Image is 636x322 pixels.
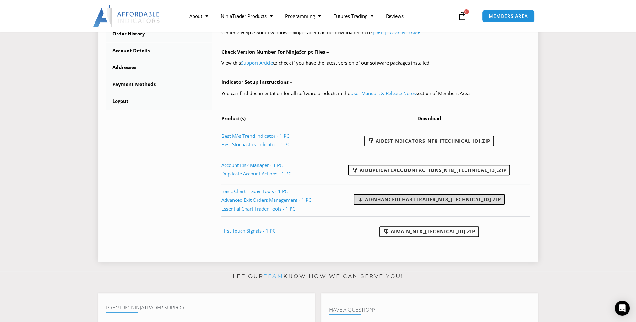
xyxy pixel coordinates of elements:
p: Let our know how we can serve you! [98,271,538,282]
h4: Premium NinjaTrader Support [106,304,307,311]
nav: Menu [183,9,456,23]
span: 0 [464,9,469,14]
a: Order History [106,26,212,42]
img: LogoAI | Affordable Indicators – NinjaTrader [93,5,160,27]
a: About [183,9,214,23]
a: [URL][DOMAIN_NAME] [373,29,422,35]
b: Indicator Setup Instructions – [221,79,292,85]
a: Best Stochastics Indicator - 1 PC [221,141,290,148]
a: First Touch Signals - 1 PC [221,228,275,234]
div: Open Intercom Messenger [615,301,630,316]
a: AIBestIndicators_NT8_[TECHNICAL_ID].zip [364,136,494,146]
p: View this to check if you have the latest version of our software packages installed. [221,59,530,67]
span: Download [417,115,441,121]
a: team [264,273,283,279]
a: Essential Chart Trader Tools - 1 PC [221,206,295,212]
a: Programming [279,9,327,23]
a: Support Article [241,60,273,66]
a: User Manuals & Release Notes [350,90,416,96]
span: MEMBERS AREA [489,14,528,19]
a: Advanced Exit Orders Management - 1 PC [221,197,311,203]
a: AIMain_NT8_[TECHNICAL_ID].zip [379,226,479,237]
a: NinjaTrader Products [214,9,279,23]
a: AIDuplicateAccountActions_NT8_[TECHNICAL_ID].zip [348,165,510,175]
p: You can find documentation for all software products in the section of Members Area. [221,89,530,98]
span: Product(s) [221,115,246,121]
a: Account Details [106,43,212,59]
a: Futures Trading [327,9,379,23]
b: Check Version Number For NinjaScript Files – [221,49,329,55]
a: Payment Methods [106,76,212,93]
a: Best MAs Trend Indicator - 1 PC [221,133,289,139]
a: Logout [106,93,212,110]
h4: Have A Question? [329,307,530,313]
a: AIEnhancedChartTrader_NT8_[TECHNICAL_ID].zip [354,194,505,205]
a: Reviews [379,9,410,23]
a: Account Risk Manager - 1 PC [221,162,283,168]
a: Addresses [106,59,212,76]
a: Duplicate Account Actions - 1 PC [221,170,291,177]
a: MEMBERS AREA [482,10,535,23]
a: 0 [448,7,476,25]
a: Basic Chart Trader Tools - 1 PC [221,188,288,194]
